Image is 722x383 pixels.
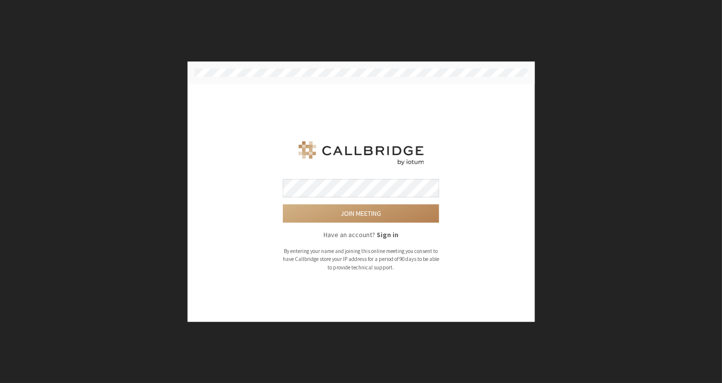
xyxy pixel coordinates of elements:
img: Iotum [297,141,426,165]
p: Have an account? [283,230,439,240]
button: Sign in [377,230,398,240]
button: Join meeting [283,204,439,223]
p: By entering your name and joining this online meeting you consent to have Callbridge store your I... [283,247,439,272]
strong: Sign in [377,230,398,239]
